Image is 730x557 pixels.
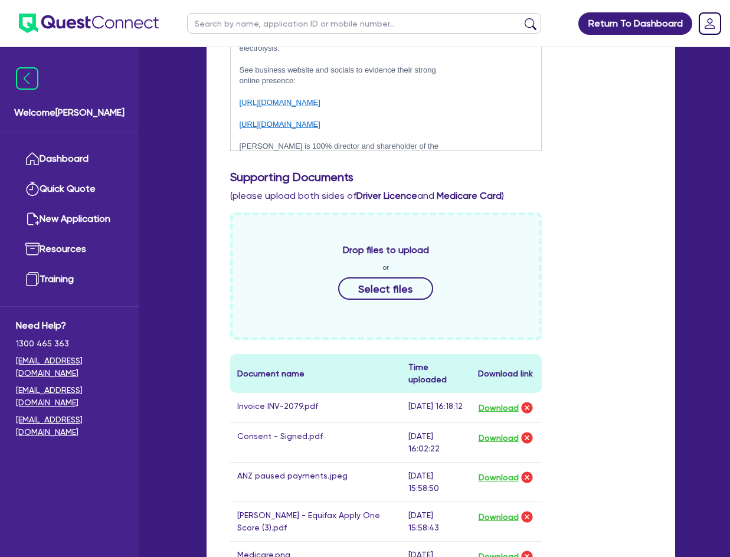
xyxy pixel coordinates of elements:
[25,242,40,256] img: resources
[478,430,519,445] button: Download
[520,401,534,415] img: delete-icon
[401,463,471,502] td: [DATE] 15:58:50
[240,98,320,107] a: [URL][DOMAIN_NAME]
[16,204,123,234] a: New Application
[240,43,532,54] p: electrolysis.
[14,106,125,120] span: Welcome [PERSON_NAME]
[25,212,40,226] img: new-application
[25,182,40,196] img: quick-quote
[401,393,471,423] td: [DATE] 16:18:12
[187,13,541,34] input: Search by name, application ID or mobile number...
[401,423,471,463] td: [DATE] 16:02:22
[343,243,429,257] span: Drop files to upload
[471,354,542,393] th: Download link
[520,510,534,524] img: delete-icon
[520,470,534,484] img: delete-icon
[401,502,471,542] td: [DATE] 15:58:43
[230,502,401,542] td: [PERSON_NAME] - Equifax Apply One Score (3).pdf
[382,262,389,273] span: or
[230,354,401,393] th: Document name
[520,431,534,445] img: delete-icon
[240,65,532,76] p: See business website and socials to evidence their strong
[240,76,532,86] p: online presence:
[578,12,692,35] a: Return To Dashboard
[16,414,123,438] a: [EMAIL_ADDRESS][DOMAIN_NAME]
[16,338,123,350] span: 1300 465 363
[16,174,123,204] a: Quick Quote
[230,190,504,201] span: (please upload both sides of and )
[16,384,123,409] a: [EMAIL_ADDRESS][DOMAIN_NAME]
[356,190,417,201] b: Driver Licence
[401,354,471,393] th: Time uploaded
[16,67,38,90] img: icon-menu-close
[16,319,123,333] span: Need Help?
[478,509,519,525] button: Download
[16,234,123,264] a: Resources
[16,264,123,294] a: Training
[478,400,519,415] button: Download
[695,8,725,39] a: Dropdown toggle
[338,277,434,300] button: Select files
[16,144,123,174] a: Dashboard
[16,355,123,379] a: [EMAIL_ADDRESS][DOMAIN_NAME]
[230,463,401,502] td: ANZ paused payments.jpeg
[230,170,652,184] h3: Supporting Documents
[19,14,159,33] img: quest-connect-logo-blue
[230,393,401,423] td: Invoice INV-2079.pdf
[240,141,532,152] p: [PERSON_NAME] is 100% director and shareholder of the
[25,272,40,286] img: training
[478,470,519,485] button: Download
[437,190,502,201] b: Medicare Card
[230,423,401,463] td: Consent - Signed.pdf
[240,120,320,129] a: [URL][DOMAIN_NAME]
